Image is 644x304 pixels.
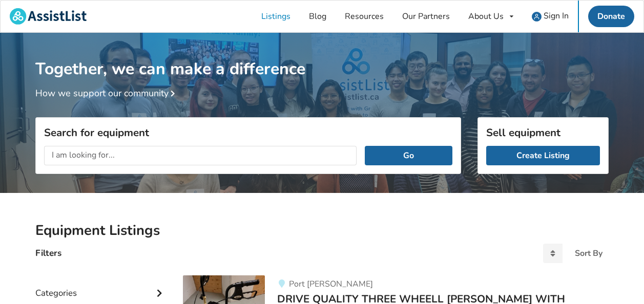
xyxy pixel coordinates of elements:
h3: Sell equipment [486,126,600,139]
button: Go [365,146,452,165]
a: How we support our community [35,87,179,99]
span: Sign In [544,10,569,21]
a: user icon Sign In [523,1,578,32]
div: Categories [35,267,167,303]
div: About Us [468,12,504,20]
img: user icon [532,12,542,21]
h3: Search for equipment [44,126,452,139]
h1: Together, we can make a difference [35,33,609,79]
span: Port [PERSON_NAME] [289,278,373,290]
img: assistlist-logo [10,8,87,25]
a: Blog [300,1,336,32]
a: Listings [252,1,300,32]
h4: Filters [35,247,61,259]
h2: Equipment Listings [35,222,609,240]
a: Resources [336,1,393,32]
input: I am looking for... [44,146,357,165]
div: Sort By [575,249,603,257]
a: Our Partners [393,1,459,32]
a: Create Listing [486,146,600,165]
a: Donate [588,6,634,27]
